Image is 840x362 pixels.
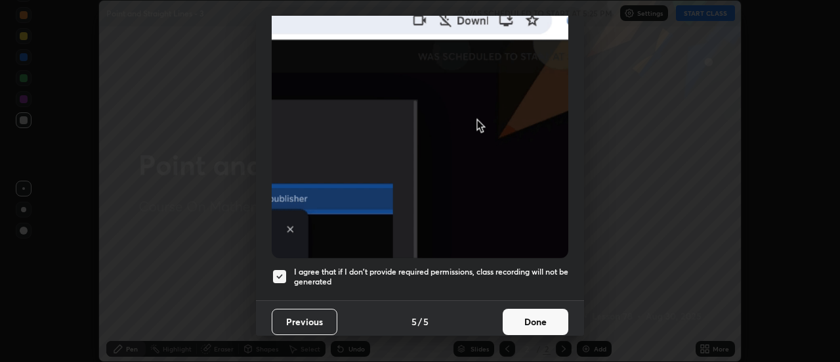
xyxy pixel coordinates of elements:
[272,309,337,335] button: Previous
[418,315,422,328] h4: /
[423,315,429,328] h4: 5
[503,309,568,335] button: Done
[294,267,568,287] h5: I agree that if I don't provide required permissions, class recording will not be generated
[411,315,417,328] h4: 5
